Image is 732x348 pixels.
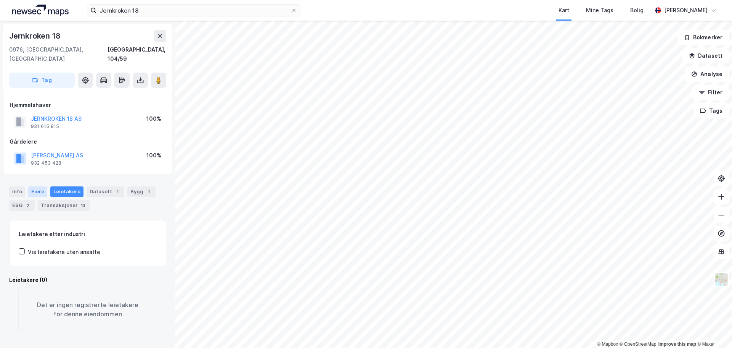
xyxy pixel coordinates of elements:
[658,342,696,347] a: Improve this map
[597,342,618,347] a: Mapbox
[79,202,87,209] div: 13
[9,45,108,63] div: 0976, [GEOGRAPHIC_DATA], [GEOGRAPHIC_DATA]
[10,100,166,110] div: Hjemmelshaver
[682,48,729,63] button: Datasett
[145,188,152,196] div: 1
[28,186,47,197] div: Eiere
[28,248,100,257] div: Vis leietakere uten ansatte
[9,30,62,42] div: Jernkroken 18
[630,6,644,15] div: Bolig
[586,6,613,15] div: Mine Tags
[12,5,69,16] img: logo.a4113a55bc3d86da70a041830d287a7e.svg
[693,103,729,118] button: Tags
[677,30,729,45] button: Bokmerker
[692,85,729,100] button: Filter
[9,73,75,88] button: Tag
[664,6,708,15] div: [PERSON_NAME]
[694,311,732,348] iframe: Chat Widget
[9,186,25,197] div: Info
[24,202,32,209] div: 2
[96,5,291,16] input: Søk på adresse, matrikkel, gårdeiere, leietakere eller personer
[50,186,83,197] div: Leietakere
[31,123,59,129] div: 931 615 815
[87,186,124,197] div: Datasett
[146,151,161,160] div: 100%
[127,186,156,197] div: Bygg
[38,200,90,211] div: Transaksjoner
[114,188,121,196] div: 1
[10,137,166,146] div: Gårdeiere
[714,272,729,286] img: Z
[559,6,569,15] div: Kart
[19,230,157,239] div: Leietakere etter industri
[31,160,61,166] div: 932 453 428
[9,200,35,211] div: ESG
[9,275,166,285] div: Leietakere (0)
[694,311,732,348] div: Kontrollprogram for chat
[620,342,657,347] a: OpenStreetMap
[685,66,729,82] button: Analyse
[18,288,157,331] div: Det er ingen registrerte leietakere for denne eiendommen
[108,45,166,63] div: [GEOGRAPHIC_DATA], 104/59
[146,114,161,123] div: 100%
